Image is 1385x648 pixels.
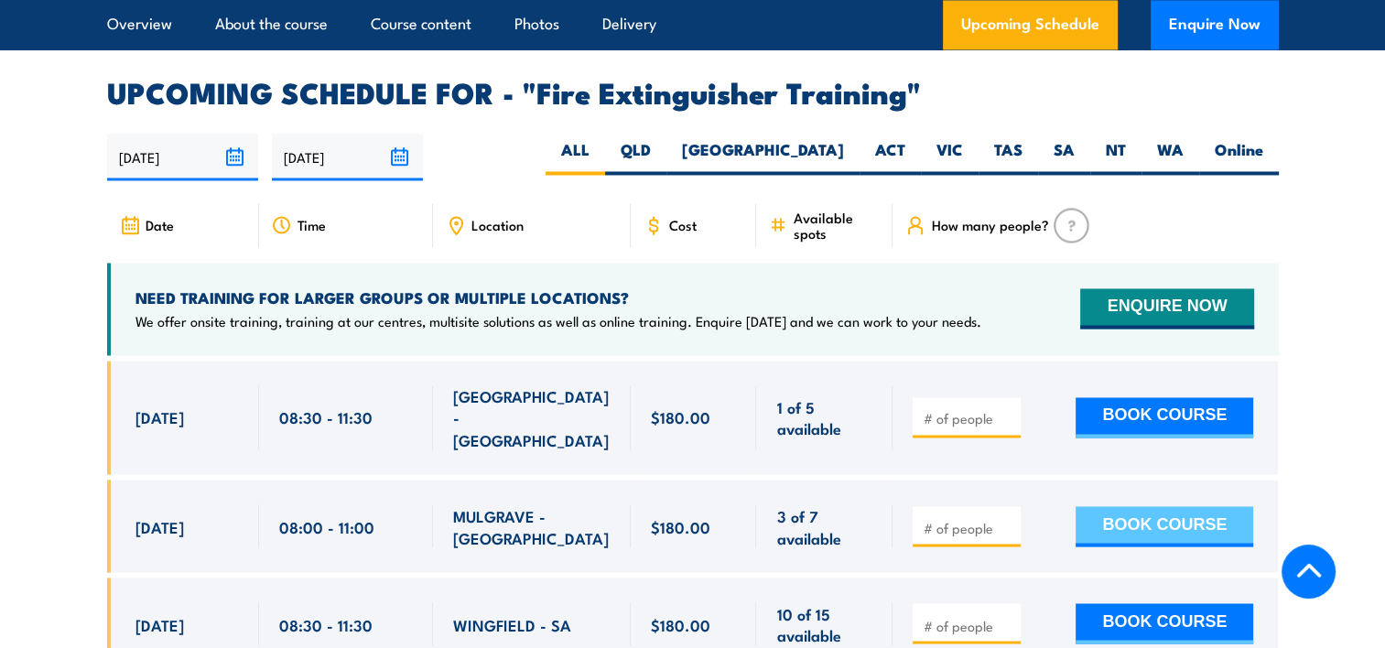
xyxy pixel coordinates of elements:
[298,217,326,232] span: Time
[279,515,374,536] span: 08:00 - 11:00
[146,217,174,232] span: Date
[931,217,1048,232] span: How many people?
[860,139,921,175] label: ACT
[793,210,880,241] span: Available spots
[107,134,258,180] input: From date
[1142,139,1199,175] label: WA
[453,385,611,449] span: [GEOGRAPHIC_DATA] - [GEOGRAPHIC_DATA]
[923,409,1014,427] input: # of people
[1038,139,1090,175] label: SA
[279,406,373,427] span: 08:30 - 11:30
[453,613,571,634] span: WINGFIELD - SA
[776,504,872,547] span: 3 of 7 available
[1076,506,1253,546] button: BOOK COURSE
[135,312,981,330] p: We offer onsite training, training at our centres, multisite solutions as well as online training...
[979,139,1038,175] label: TAS
[453,504,611,547] span: MULGRAVE - [GEOGRAPHIC_DATA]
[135,613,184,634] span: [DATE]
[776,396,872,439] span: 1 of 5 available
[923,616,1014,634] input: # of people
[279,613,373,634] span: 08:30 - 11:30
[1199,139,1279,175] label: Online
[651,515,710,536] span: $180.00
[546,139,605,175] label: ALL
[1076,397,1253,437] button: BOOK COURSE
[135,406,184,427] span: [DATE]
[923,518,1014,536] input: # of people
[107,79,1279,104] h2: UPCOMING SCHEDULE FOR - "Fire Extinguisher Training"
[471,217,524,232] span: Location
[605,139,666,175] label: QLD
[1090,139,1142,175] label: NT
[135,515,184,536] span: [DATE]
[921,139,979,175] label: VIC
[272,134,423,180] input: To date
[776,602,872,645] span: 10 of 15 available
[651,406,710,427] span: $180.00
[651,613,710,634] span: $180.00
[1076,603,1253,643] button: BOOK COURSE
[135,287,981,308] h4: NEED TRAINING FOR LARGER GROUPS OR MULTIPLE LOCATIONS?
[666,139,860,175] label: [GEOGRAPHIC_DATA]
[669,217,697,232] span: Cost
[1080,288,1253,329] button: ENQUIRE NOW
